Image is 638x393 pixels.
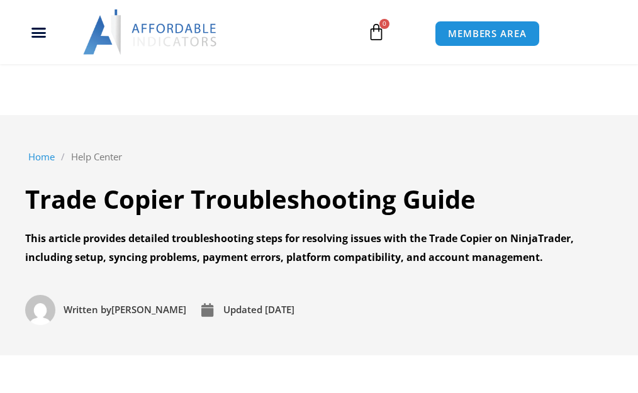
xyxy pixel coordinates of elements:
[379,19,389,29] span: 0
[25,295,55,325] img: Picture of David Koehler
[435,21,540,47] a: MEMBERS AREA
[265,303,294,316] time: [DATE]
[28,148,55,166] a: Home
[83,9,218,55] img: LogoAI | Affordable Indicators – NinjaTrader
[60,301,186,319] span: [PERSON_NAME]
[7,20,70,44] div: Menu Toggle
[71,148,122,166] a: Help Center
[64,303,111,316] span: Written by
[448,29,527,38] span: MEMBERS AREA
[25,230,579,267] div: This article provides detailed troubleshooting steps for resolving issues with the Trade Copier o...
[61,148,65,166] span: /
[25,182,579,217] h1: Trade Copier Troubleshooting Guide
[223,303,262,316] span: Updated
[349,14,404,50] a: 0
